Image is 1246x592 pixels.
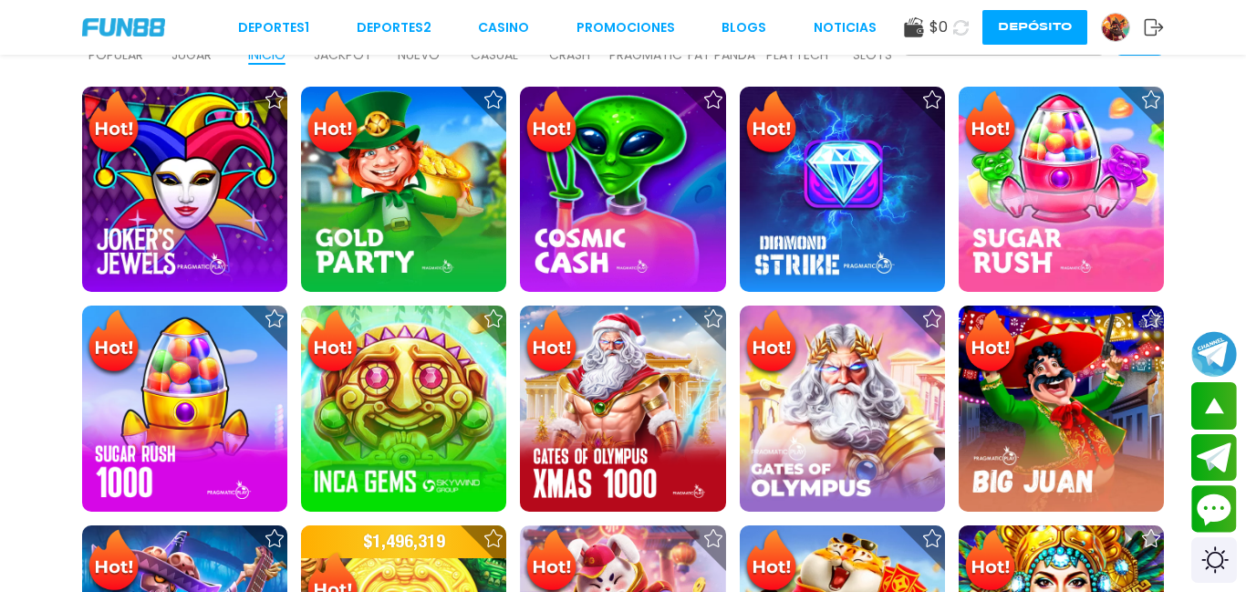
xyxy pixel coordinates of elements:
p: CASUAL [471,46,518,65]
button: scroll up [1191,382,1237,430]
p: SLOTS [853,46,892,65]
img: Hot [303,307,362,379]
img: Diamond Strike [740,87,945,292]
a: Deportes2 [357,18,431,37]
img: Joker's Jewels [82,87,287,292]
img: Sugar Rush [959,87,1164,292]
button: Depósito [982,10,1087,45]
img: Hot [303,88,362,160]
p: PLAYTECH [766,46,828,65]
img: Hot [522,307,581,379]
p: POPULAR [88,46,143,65]
img: Gold Party [301,87,506,292]
a: BLOGS [722,18,766,37]
img: Gates of Olympus [740,306,945,511]
a: Deportes1 [238,18,309,37]
img: Hot [84,88,143,160]
span: $ 0 [929,16,948,38]
img: Hot [742,307,801,379]
button: Contact customer service [1191,485,1237,533]
img: Sugar Rush 1000 [82,306,287,511]
img: Hot [960,88,1020,160]
img: Gates of Olympus Xmas 1000 [520,306,725,511]
a: Avatar [1101,13,1144,42]
img: Company Logo [82,18,165,36]
p: PRAGMATIC [609,46,682,65]
div: Switch theme [1191,537,1237,583]
button: Join telegram [1191,434,1237,482]
img: Hot [84,307,143,379]
p: FAT PANDA [688,46,755,65]
a: Promociones [576,18,675,37]
p: NUEVO [398,46,440,65]
p: JUGAR [171,46,212,65]
a: NOTICIAS [814,18,877,37]
a: CASINO [478,18,529,37]
img: Hot [960,307,1020,379]
img: Big Juan [959,306,1164,511]
p: INICIO [248,46,286,65]
p: JACKPOT [314,46,372,65]
p: $ 1,496,319 [301,525,506,558]
img: Cosmic Cash [520,87,725,292]
img: Avatar [1102,14,1129,41]
button: Join telegram channel [1191,330,1237,378]
img: Hot [522,88,581,160]
img: Inca Gems [301,306,506,511]
p: CRASH [549,46,590,65]
img: Hot [742,88,801,160]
